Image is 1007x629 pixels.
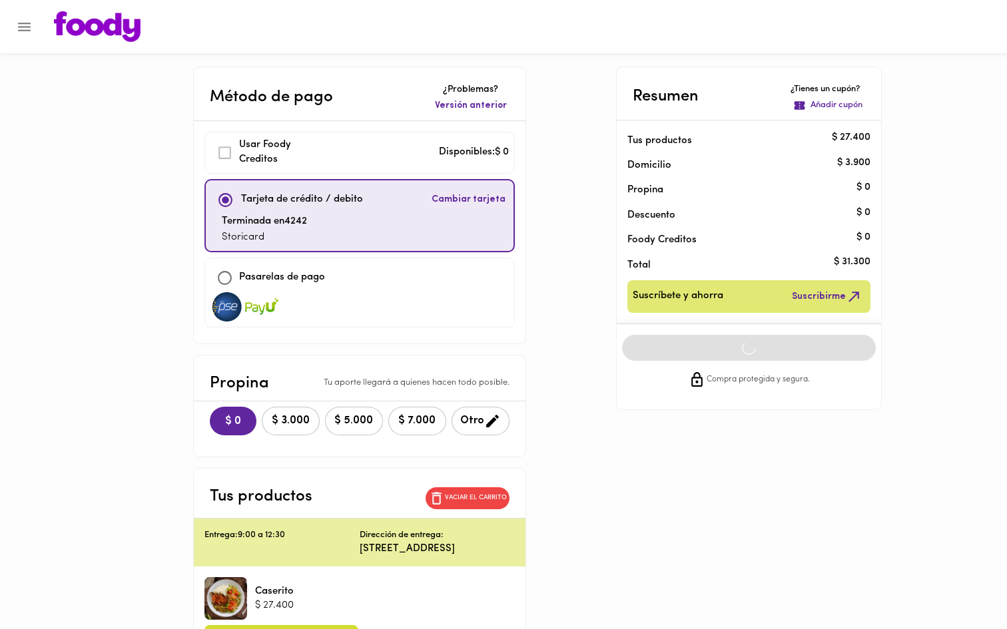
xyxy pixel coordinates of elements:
[791,97,865,114] button: Añadir cupón
[239,270,325,286] p: Pasarelas de pago
[856,230,870,244] p: $ 0
[435,99,507,112] span: Versión anterior
[432,97,509,115] button: Versión anterior
[707,373,810,387] span: Compra protegida y segura.
[627,208,675,222] p: Descuento
[452,407,509,435] button: Otro
[8,11,41,43] button: Menu
[460,413,501,429] span: Otro
[222,214,307,230] p: Terminada en 4242
[262,407,320,435] button: $ 3.000
[633,85,699,108] p: Resumen
[270,415,311,427] span: $ 3.000
[210,292,244,321] img: visa
[837,156,870,170] p: $ 3.900
[633,288,723,305] span: Suscríbete y ahorra
[432,83,509,97] p: ¿Problemas?
[834,256,870,270] p: $ 31.300
[792,288,862,305] span: Suscribirme
[439,145,509,160] p: Disponibles: $ 0
[930,552,994,616] iframe: Messagebird Livechat Widget
[239,138,330,168] p: Usar Foody Creditos
[360,542,515,556] p: [STREET_ADDRESS]
[627,258,850,272] p: Total
[856,180,870,194] p: $ 0
[789,286,865,308] button: Suscribirme
[255,584,294,598] p: Caserito
[432,193,505,206] span: Cambiar tarjeta
[204,529,360,542] p: Entrega: 9:00 a 12:30
[210,85,333,109] p: Método de pago
[324,377,509,389] p: Tu aporte llegará a quienes hacen todo posible.
[220,415,246,428] span: $ 0
[241,192,363,208] p: Tarjeta de crédito / debito
[334,415,374,427] span: $ 5.000
[210,407,256,435] button: $ 0
[627,134,850,148] p: Tus productos
[245,292,278,321] img: visa
[397,415,438,427] span: $ 7.000
[222,230,307,246] p: Storicard
[360,529,444,542] p: Dirección de entrega:
[325,407,383,435] button: $ 5.000
[832,131,870,145] p: $ 27.400
[627,233,850,247] p: Foody Creditos
[210,371,269,395] p: Propina
[791,83,865,96] p: ¿Tienes un cupón?
[255,598,294,612] p: $ 27.400
[204,577,247,620] div: Caserito
[445,493,507,503] p: Vaciar el carrito
[426,487,509,509] button: Vaciar el carrito
[388,407,446,435] button: $ 7.000
[210,485,312,509] p: Tus productos
[811,99,862,112] p: Añadir cupón
[856,206,870,220] p: $ 0
[429,186,508,214] button: Cambiar tarjeta
[627,158,671,172] p: Domicilio
[54,11,141,42] img: logo.png
[627,183,850,197] p: Propina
